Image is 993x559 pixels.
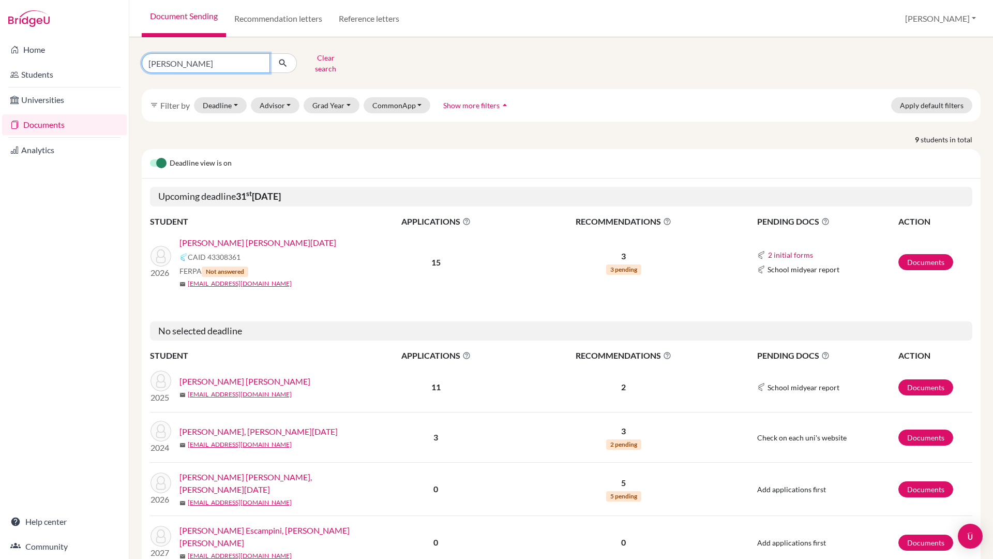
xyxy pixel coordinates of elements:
[757,485,826,494] span: Add applications first
[179,253,188,261] img: Common App logo
[958,524,983,549] div: Open Intercom Messenger
[236,190,281,202] b: 31 [DATE]
[900,9,981,28] button: [PERSON_NAME]
[516,477,732,489] p: 5
[2,39,127,60] a: Home
[433,484,438,494] b: 0
[898,254,953,270] a: Documents
[8,10,50,27] img: Bridge-U
[516,349,732,362] span: RECOMMENDATIONS
[179,442,186,448] span: mail
[898,379,953,395] a: Documents
[516,215,732,228] span: RECOMMENDATIONS
[431,382,441,392] b: 11
[188,252,240,262] span: CAID 43308361
[606,491,641,502] span: 5 pending
[757,215,897,228] span: PENDING DOCS
[364,97,431,113] button: CommonApp
[179,281,186,287] span: mail
[915,134,921,145] strong: 9
[357,349,515,362] span: APPLICATIONS
[179,375,310,388] a: [PERSON_NAME] [PERSON_NAME]
[891,97,972,113] button: Apply default filters
[898,215,972,228] th: ACTION
[606,264,641,275] span: 3 pending
[516,381,732,393] p: 2
[151,526,171,547] img: Corea Escampini, Luciana Isabella
[2,64,127,85] a: Students
[179,425,338,438] a: [PERSON_NAME], [PERSON_NAME][DATE]
[179,237,336,249] a: [PERSON_NAME] [PERSON_NAME][DATE]
[768,249,814,261] button: 2 initial forms
[757,266,765,274] img: Common App logo
[179,266,248,277] span: FERPA
[297,50,354,77] button: Clear search
[606,439,641,450] span: 2 pending
[179,392,186,398] span: mail
[898,430,953,446] a: Documents
[151,421,171,442] img: Ayala Guirola, Eugenia Lucia
[202,267,248,277] span: Not answered
[188,390,292,399] a: [EMAIL_ADDRESS][DOMAIN_NAME]
[151,267,171,279] p: 2026
[2,114,127,135] a: Documents
[142,53,270,73] input: Find student by name...
[898,481,953,497] a: Documents
[246,189,252,198] sup: st
[304,97,359,113] button: Grad Year
[433,432,438,442] b: 3
[151,473,171,493] img: Benavente Donaire, Nicole Lucia
[516,250,732,262] p: 3
[188,498,292,507] a: [EMAIL_ADDRESS][DOMAIN_NAME]
[150,321,972,341] h5: No selected deadline
[898,535,953,551] a: Documents
[433,537,438,547] b: 0
[2,511,127,532] a: Help center
[357,215,515,228] span: APPLICATIONS
[516,536,732,549] p: 0
[757,538,826,547] span: Add applications first
[188,279,292,288] a: [EMAIL_ADDRESS][DOMAIN_NAME]
[179,471,364,496] a: [PERSON_NAME] [PERSON_NAME], [PERSON_NAME][DATE]
[898,349,972,362] th: ACTION
[150,101,158,109] i: filter_list
[150,215,357,228] th: STUDENT
[151,371,171,391] img: Arguello Tercero, Luciana
[151,547,171,559] p: 2027
[179,500,186,506] span: mail
[151,246,171,267] img: De Villers Sequeira, Lucia Marie
[500,100,510,110] i: arrow_drop_up
[443,101,500,110] span: Show more filters
[151,442,171,454] p: 2024
[160,100,190,110] span: Filter by
[768,382,839,393] span: School midyear report
[757,383,765,391] img: Common App logo
[179,524,364,549] a: [PERSON_NAME] Escampini, [PERSON_NAME] [PERSON_NAME]
[150,187,972,207] h5: Upcoming deadline
[170,157,232,170] span: Deadline view is on
[757,349,897,362] span: PENDING DOCS
[194,97,247,113] button: Deadline
[2,536,127,557] a: Community
[151,493,171,506] p: 2026
[516,425,732,437] p: 3
[2,90,127,110] a: Universities
[188,440,292,449] a: [EMAIL_ADDRESS][DOMAIN_NAME]
[434,97,519,113] button: Show more filtersarrow_drop_up
[921,134,981,145] span: students in total
[251,97,300,113] button: Advisor
[2,140,127,160] a: Analytics
[757,251,765,259] img: Common App logo
[150,349,357,362] th: STUDENT
[151,391,171,404] p: 2025
[431,257,441,267] b: 15
[768,264,839,275] span: School midyear report
[757,433,847,442] span: Check on each uni's website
